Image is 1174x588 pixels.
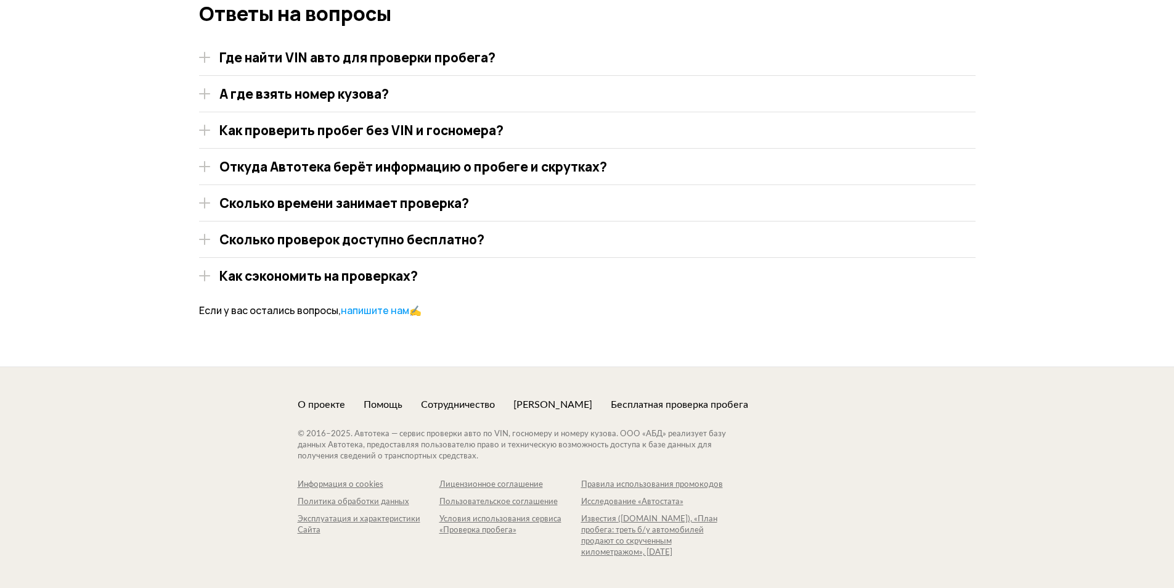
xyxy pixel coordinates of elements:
[364,398,402,412] a: Помощь
[219,195,469,211] h4: Сколько времени занимает проверка?
[421,398,495,412] a: Сотрудничество
[439,497,581,508] a: Пользовательское соглашение
[298,479,439,491] a: Информация о cookies
[199,304,976,317] p: Если у вас остались вопросы, ✍️
[611,398,748,412] a: Бесплатная проверка пробега
[439,514,581,536] div: Условия использования сервиса «Проверка пробега»
[513,398,592,412] a: [PERSON_NAME]
[341,304,409,317] a: напишите нам
[581,497,723,508] a: Исследование «Автостата»
[298,398,345,412] a: О проекте
[298,497,439,508] a: Политика обработки данных
[199,2,976,25] h2: Ответы на вопросы
[219,159,607,175] h4: Откуда Автотека берёт информацию о пробеге и скрутках?
[581,479,723,491] a: Правила использования промокодов
[298,514,439,558] a: Эксплуатация и характеристики Сайта
[439,479,581,491] a: Лицензионное соглашение
[298,429,751,462] div: © 2016– 2025 . Автотека — сервис проверки авто по VIN, госномеру и номеру кузова. ООО «АБД» реали...
[581,514,723,558] a: Известия ([DOMAIN_NAME]), «План пробега: треть б/у автомобилей продают со скрученным километражом...
[298,514,439,536] div: Эксплуатация и характеристики Сайта
[439,514,581,558] a: Условия использования сервиса «Проверка пробега»
[219,49,495,65] h4: Где найти VIN авто для проверки пробега?
[219,231,484,247] h4: Сколько проверок доступно бесплатно?
[219,268,418,284] h4: Как сэкономить на проверках?
[219,86,389,102] h4: А где взять номер кузова?
[219,122,503,138] h4: Как проверить пробег без VIN и госномера?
